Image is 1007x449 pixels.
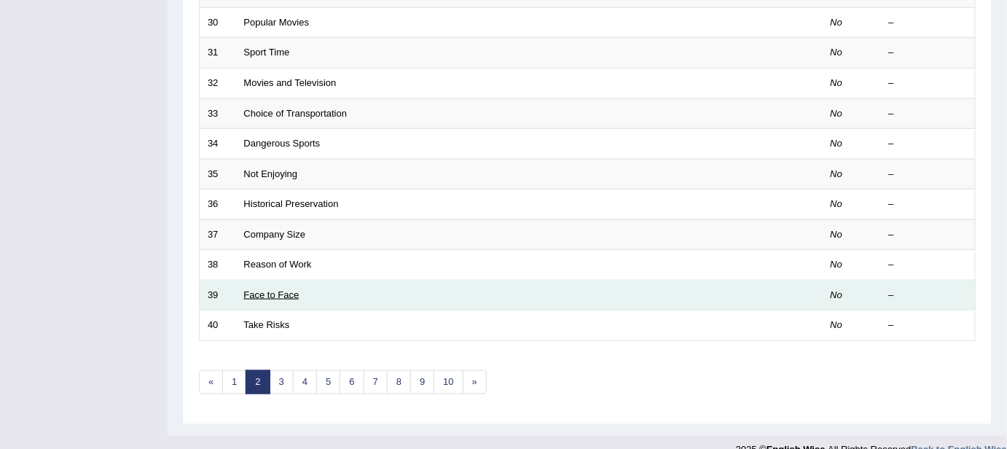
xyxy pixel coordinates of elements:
[200,98,236,129] td: 33
[831,198,843,209] em: No
[889,16,968,30] div: –
[200,311,236,341] td: 40
[831,17,843,28] em: No
[200,38,236,69] td: 31
[889,77,968,90] div: –
[364,370,388,394] a: 7
[200,219,236,250] td: 37
[244,17,310,28] a: Popular Movies
[200,7,236,38] td: 30
[199,370,223,394] a: «
[222,370,246,394] a: 1
[889,168,968,181] div: –
[200,250,236,281] td: 38
[410,370,434,394] a: 9
[463,370,487,394] a: »
[244,108,348,119] a: Choice of Transportation
[270,370,294,394] a: 3
[831,259,843,270] em: No
[200,190,236,220] td: 36
[316,370,340,394] a: 5
[246,370,270,394] a: 2
[200,129,236,160] td: 34
[831,289,843,300] em: No
[831,47,843,58] em: No
[200,280,236,311] td: 39
[244,259,312,270] a: Reason of Work
[889,319,968,332] div: –
[831,108,843,119] em: No
[200,159,236,190] td: 35
[387,370,411,394] a: 8
[244,47,290,58] a: Sport Time
[200,68,236,98] td: 32
[831,229,843,240] em: No
[293,370,317,394] a: 4
[434,370,463,394] a: 10
[889,107,968,121] div: –
[340,370,364,394] a: 6
[889,46,968,60] div: –
[831,77,843,88] em: No
[831,319,843,330] em: No
[244,229,306,240] a: Company Size
[244,77,337,88] a: Movies and Television
[244,319,290,330] a: Take Risks
[244,138,321,149] a: Dangerous Sports
[889,228,968,242] div: –
[244,168,298,179] a: Not Enjoying
[244,289,299,300] a: Face to Face
[831,138,843,149] em: No
[244,198,339,209] a: Historical Preservation
[889,198,968,211] div: –
[831,168,843,179] em: No
[889,137,968,151] div: –
[889,258,968,272] div: –
[889,289,968,302] div: –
